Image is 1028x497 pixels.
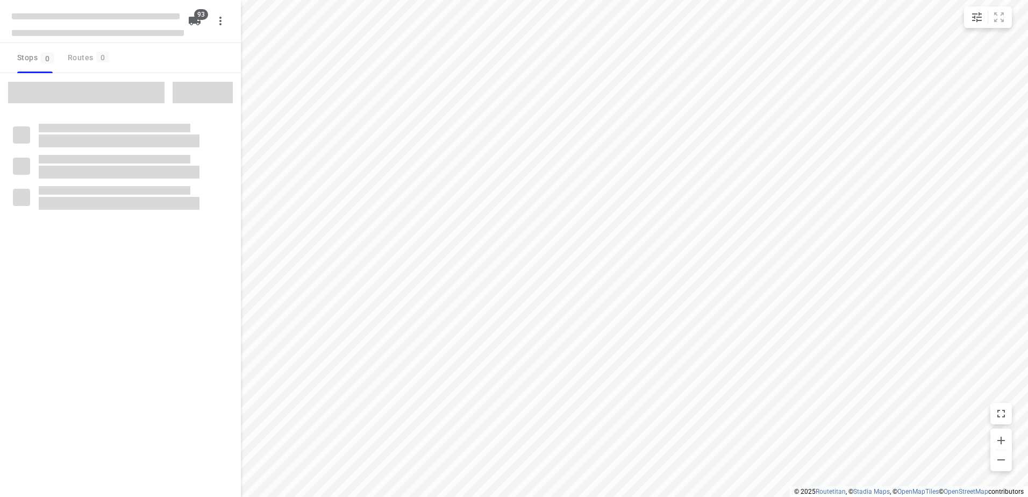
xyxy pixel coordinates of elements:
[944,488,988,495] a: OpenStreetMap
[897,488,939,495] a: OpenMapTiles
[853,488,890,495] a: Stadia Maps
[816,488,846,495] a: Routetitan
[966,6,988,28] button: Map settings
[964,6,1012,28] div: small contained button group
[794,488,1024,495] li: © 2025 , © , © © contributors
